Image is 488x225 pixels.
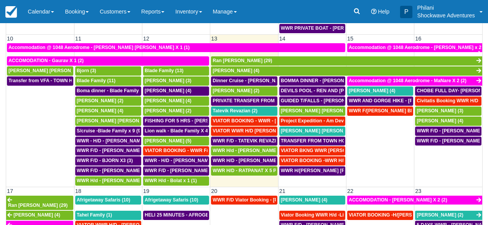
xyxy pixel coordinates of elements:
span: 12 [142,36,150,42]
span: Help [378,8,390,15]
a: VIATOR BOOKING -H/[PERSON_NAME] X 4 (4) [347,211,413,220]
span: WWR H/D - [PERSON_NAME] 2 (2) [213,158,289,163]
span: Afrigetaway Safaris (10) [145,197,198,203]
a: TRANSFER FROM TOWN HOTELS TO VFA - [PERSON_NAME] [PERSON_NAME] X2 (2) [279,137,345,146]
span: [PERSON_NAME] (5) [145,138,191,144]
a: [PERSON_NAME] (4) [6,211,73,220]
span: WWR - H/D - [PERSON_NAME] X 4 (4) [77,138,161,144]
a: [PERSON_NAME] (2) [415,211,482,220]
span: 10 [6,36,14,42]
span: 13 [210,36,218,42]
span: WWR H/[PERSON_NAME] [PERSON_NAME] X 4 (4) [281,168,395,173]
a: DEVILS POOL - REN AND [PERSON_NAME] X4 (4) [279,86,345,96]
a: [PERSON_NAME] (4) [75,107,141,116]
a: Blade Family (13) [143,66,209,76]
a: WWR AND GORGE HIKE - [PERSON_NAME] AND [PERSON_NAME] 4 (4) [347,96,413,106]
span: [PERSON_NAME] (2) [213,88,259,93]
a: Boma dinner - Blade Family x 9 (7) [75,86,141,96]
span: Viator Booking WWR H/d -Li, Jiahao X 2 (2) [281,212,377,218]
a: WWR F/D Viator Booking - [PERSON_NAME] X1 (1) [211,196,277,205]
a: Afrigetaway Safaris (10) [75,196,141,205]
span: [PERSON_NAME] (4) [145,98,191,103]
a: [PERSON_NAME] (2) [211,86,277,96]
a: [PERSON_NAME] [PERSON_NAME] (2) [7,66,73,76]
a: ACCOMODATION - Gaurav X 1 (2) [7,56,209,66]
a: [PERSON_NAME] [PERSON_NAME] (4) [279,127,345,136]
a: BOMMA DINNER - [PERSON_NAME] AND [PERSON_NAME] X4 (4) [279,76,345,86]
span: ACCOMODATION - [PERSON_NAME] X 2 (2) [349,197,447,203]
a: [PERSON_NAME] (4) [143,86,209,96]
span: VIATOR WWR H/D [PERSON_NAME] 1 (1) [213,128,305,134]
a: Ran [PERSON_NAME] (29) [6,196,73,210]
a: [PERSON_NAME] (4) [415,117,481,126]
a: Accommodation @ 1048 Aerodrome - [PERSON_NAME] x 2 (2) [347,43,482,52]
span: Blade Family (13) [145,68,184,73]
span: HELI 25 MINUTES - AFROGETAWAY SAFARIS X5 (5) [145,212,260,218]
a: WWR H/[PERSON_NAME] [PERSON_NAME] X 4 (4) [279,166,345,176]
span: Afrigetaway Safaris (10) [77,197,130,203]
a: Lion walk - Blade Family X 4 (5) [143,127,209,136]
span: WWR - H/D - [PERSON_NAME] X5 (5) [145,158,227,163]
a: WWR H/D - [PERSON_NAME] 2 (2) [211,156,277,166]
span: FISHING FOR 5 HRS - [PERSON_NAME] X 2 (2) [145,118,250,123]
span: Tatevik Revazian (2) [213,108,257,113]
p: Shockwave Adventures [417,12,475,19]
span: 21 [279,188,286,194]
a: VIATOR BOOKING - WWR - [PERSON_NAME] 2 (2) [211,117,277,126]
a: [PERSON_NAME] (4) [211,66,482,76]
span: WWR H/d - Bolat x 1 (1) [145,178,197,183]
a: [PERSON_NAME] [PERSON_NAME] (2) [279,107,345,116]
span: [PERSON_NAME] [PERSON_NAME] (4) [281,128,368,134]
span: Tahel Family (1) [77,212,112,218]
span: [PERSON_NAME] [PERSON_NAME] (2) [8,68,96,73]
span: Project Expedition - Am Devils Pool- [PERSON_NAME] X 2 (2) [281,118,419,123]
span: WWR F/D - [PERSON_NAME] X3 (3) [145,168,224,173]
span: [PERSON_NAME] (3) [145,78,191,83]
span: [PERSON_NAME] (4) [349,88,395,93]
span: BOMMA DINNER - [PERSON_NAME] AND [PERSON_NAME] X4 (4) [281,78,429,83]
a: WWR PRIVATE BOAT - [PERSON_NAME] X1 (1) [279,24,345,33]
span: WWR F/D Viator Booking - [PERSON_NAME] X1 (1) [213,197,326,203]
a: WWR F/D - BJORN X3 (3) [75,156,141,166]
span: WWR F/D - [PERSON_NAME] X 2 (2) [77,168,157,173]
span: 20 [210,188,218,194]
a: VIATOR BOOKING - WWR F/D- [PERSON_NAME] 2 (2) [143,146,209,156]
a: Accommodation @ 1048 Aerodrome - MaNare X 2 (2) [347,76,482,86]
span: DEVILS POOL - REN AND [PERSON_NAME] X4 (4) [281,88,393,93]
a: [PERSON_NAME] (4) [279,196,345,205]
span: 17 [6,188,14,194]
span: Ran [PERSON_NAME] (29) [213,58,272,63]
i: Help [371,9,377,14]
span: [PERSON_NAME] (2) [77,98,123,103]
span: Boma dinner - Blade Family x 9 (7) [77,88,154,93]
a: Accommodation @ 1048 Aerodrome - [PERSON_NAME] [PERSON_NAME] X 1 (1) [7,43,345,52]
a: HELI 25 MINUTES - AFROGETAWAY SAFARIS X5 (5) [143,211,209,220]
a: FISHING FOR 5 HRS - [PERSON_NAME] X 2 (2) [143,117,209,126]
a: Ran [PERSON_NAME] (29) [211,56,482,66]
span: [PERSON_NAME] (4) [417,118,463,123]
span: VIATOR BOOKING -WWR H/D - [PERSON_NAME] X1 (1) [281,158,405,163]
span: ACCOMODATION - Gaurav X 1 (2) [8,58,84,63]
span: [PERSON_NAME] (2) [417,212,463,218]
span: [PERSON_NAME] (3) [417,108,463,113]
span: 14 [279,36,286,42]
span: Accommodation @ 1048 Aerodrome - [PERSON_NAME] [PERSON_NAME] X 1 (1) [8,45,190,50]
a: GUIDED T/FALLS - [PERSON_NAME] AND [PERSON_NAME] X4 (4) [279,96,345,106]
span: [PERSON_NAME] (4) [213,68,259,73]
a: Blade Family (11) [75,76,141,86]
a: WWR - H/D - [PERSON_NAME] X 4 (4) [75,137,141,146]
a: VIATOR WWR H/D [PERSON_NAME] 1 (1) [211,127,277,136]
span: 11 [74,36,82,42]
p: Philani [417,4,475,12]
span: 22 [346,188,354,194]
a: WWR F/D - [PERSON_NAME] [PERSON_NAME] X1 (1) [75,146,141,156]
a: VIATOR BKNG WWR [PERSON_NAME] 2 (1) [279,146,345,156]
span: Blade Family (11) [77,78,116,83]
span: 18 [74,188,82,194]
a: PRIVATE TRANSFER FROM VFA -V FSL - [PERSON_NAME] AND [PERSON_NAME] X4 (4) [211,96,277,106]
span: WWR H/D - RATPANAT X 5 PLUS 1 (5) [213,168,297,173]
span: [PERSON_NAME] (4) [281,197,328,203]
a: [PERSON_NAME] (3) [415,107,481,116]
a: CHOBE FULL DAY- [PERSON_NAME] AND [PERSON_NAME] X4 (4) [415,86,481,96]
span: Accommodation @ 1048 Aerodrome - MaNare X 2 (2) [349,78,466,83]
